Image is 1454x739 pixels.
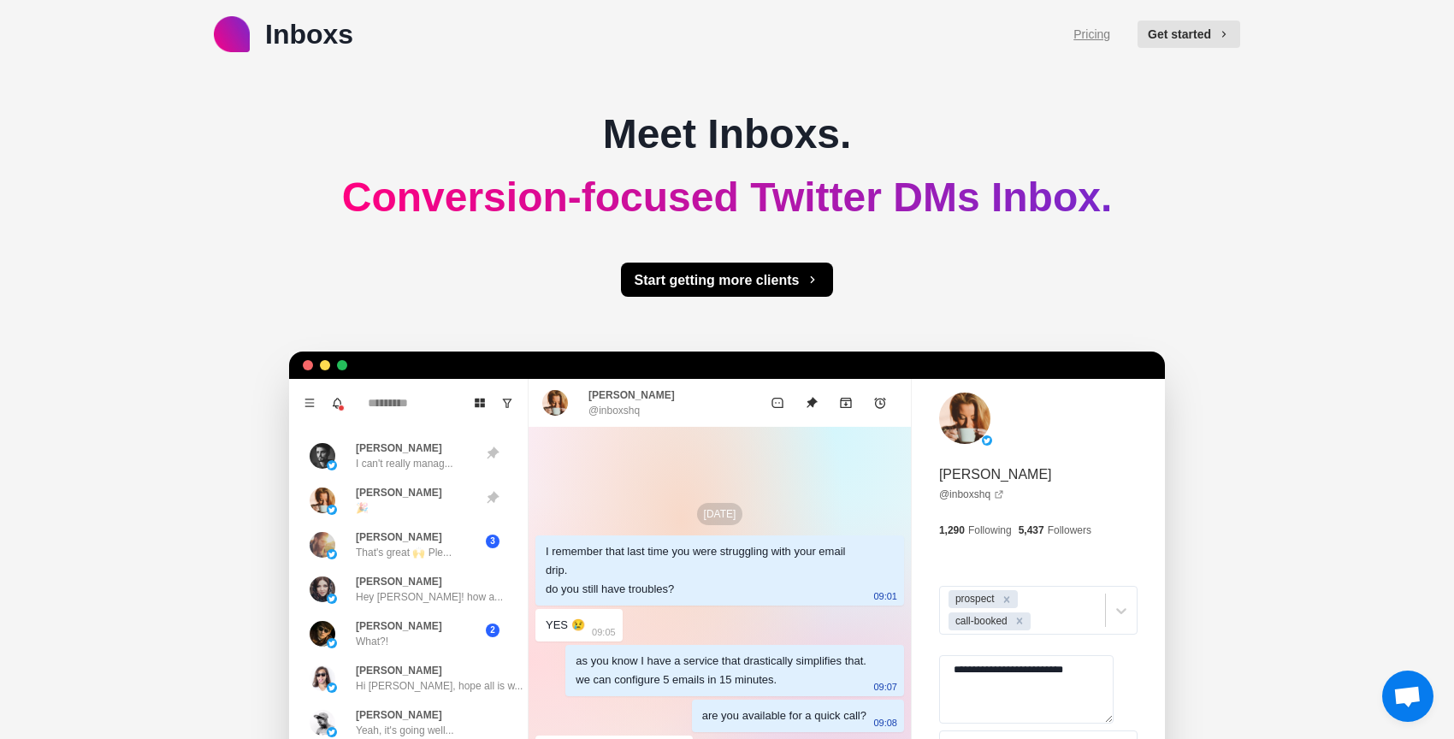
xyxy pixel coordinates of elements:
p: [PERSON_NAME] [356,485,442,500]
div: prospect [950,590,997,608]
img: picture [310,710,335,736]
img: picture [327,505,337,515]
p: 🎉 [356,500,369,516]
p: @inboxshq [588,403,640,418]
img: picture [310,488,335,513]
h2: Conversion-focused Twitter DMs Inbox. [342,173,1113,222]
p: 5,437 [1019,523,1044,538]
button: Board View [466,389,494,417]
img: picture [310,443,335,469]
span: 3 [486,535,499,548]
span: 2 [486,624,499,637]
img: picture [310,621,335,647]
p: I can't really manag... [356,456,453,471]
img: picture [327,727,337,737]
p: Yeah, it's going well... [356,723,454,738]
button: Add reminder [863,386,897,420]
p: 09:08 [873,713,897,732]
a: logoInboxs [214,14,353,55]
div: Open chat [1382,671,1433,722]
img: picture [939,393,990,444]
img: picture [327,594,337,604]
p: Hey [PERSON_NAME]! how a... [356,589,503,605]
img: picture [542,390,568,416]
button: Archive [829,386,863,420]
a: Pricing [1073,26,1110,44]
button: Notifications [323,389,351,417]
p: [PERSON_NAME] [939,464,1052,485]
img: picture [982,435,992,446]
p: [PERSON_NAME] [356,529,442,545]
p: [DATE] [697,503,743,525]
p: [PERSON_NAME] [356,618,442,634]
img: picture [327,638,337,648]
div: Remove prospect [997,590,1016,608]
p: 09:07 [873,677,897,696]
a: @inboxshq [939,487,1004,502]
p: [PERSON_NAME] [356,663,442,678]
div: Remove call-booked [1010,612,1029,630]
img: picture [327,683,337,693]
button: Get started [1138,21,1240,48]
p: 09:01 [873,587,897,606]
p: Hi [PERSON_NAME], hope all is w... [356,678,523,694]
div: I remember that last time you were struggling with your email drip. do you still have troubles? [546,542,866,599]
img: logo [214,16,250,52]
img: picture [327,549,337,559]
button: Start getting more clients [621,263,834,297]
p: What?! [356,634,388,649]
div: call-booked [950,612,1010,630]
p: That's great 🙌 Ple... [356,545,452,560]
p: [PERSON_NAME] [588,387,675,403]
img: picture [310,532,335,558]
div: as you know I have a service that drastically simplifies that. we can configure 5 emails in 15 mi... [576,652,866,689]
img: picture [310,665,335,691]
img: picture [327,460,337,470]
div: are you available for a quick call? [702,706,866,725]
button: Show unread conversations [494,389,521,417]
p: 09:05 [592,623,616,641]
button: Mark as unread [760,386,795,420]
div: YES 😢 [546,616,585,635]
p: Inboxs [265,14,353,55]
p: [PERSON_NAME] [356,707,442,723]
p: 1,290 [939,523,965,538]
h2: Meet Inboxs. [603,109,852,159]
p: Following [968,523,1012,538]
p: [PERSON_NAME] [356,574,442,589]
img: picture [310,576,335,602]
button: Menu [296,389,323,417]
p: [PERSON_NAME] [356,440,442,456]
button: Unpin [795,386,829,420]
p: Followers [1048,523,1091,538]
